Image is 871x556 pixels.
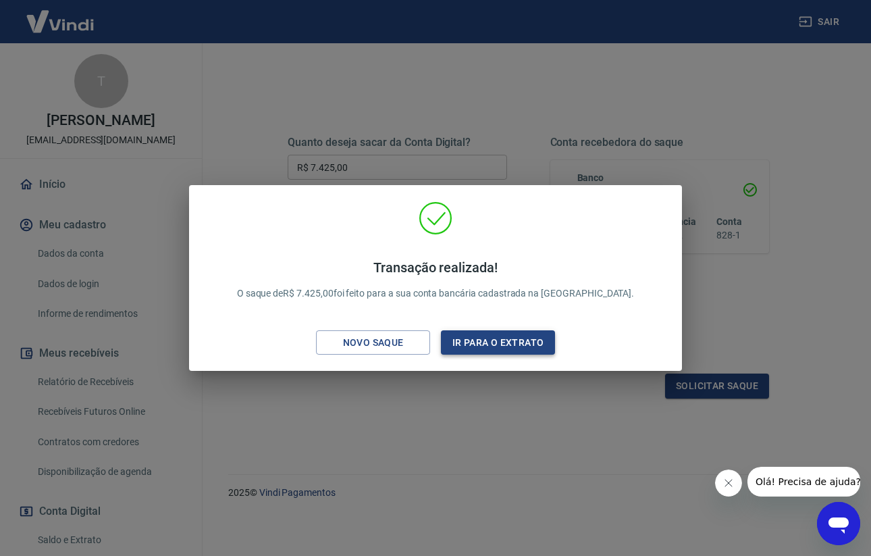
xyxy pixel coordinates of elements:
h4: Transação realizada! [237,259,635,276]
button: Novo saque [316,330,430,355]
div: Novo saque [327,334,420,351]
button: Ir para o extrato [441,330,555,355]
iframe: Close message [715,470,742,497]
iframe: Button to launch messaging window [817,502,860,545]
iframe: Message from company [747,467,860,497]
p: O saque de R$ 7.425,00 foi feito para a sua conta bancária cadastrada na [GEOGRAPHIC_DATA]. [237,259,635,301]
span: Olá! Precisa de ajuda? [8,9,113,20]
